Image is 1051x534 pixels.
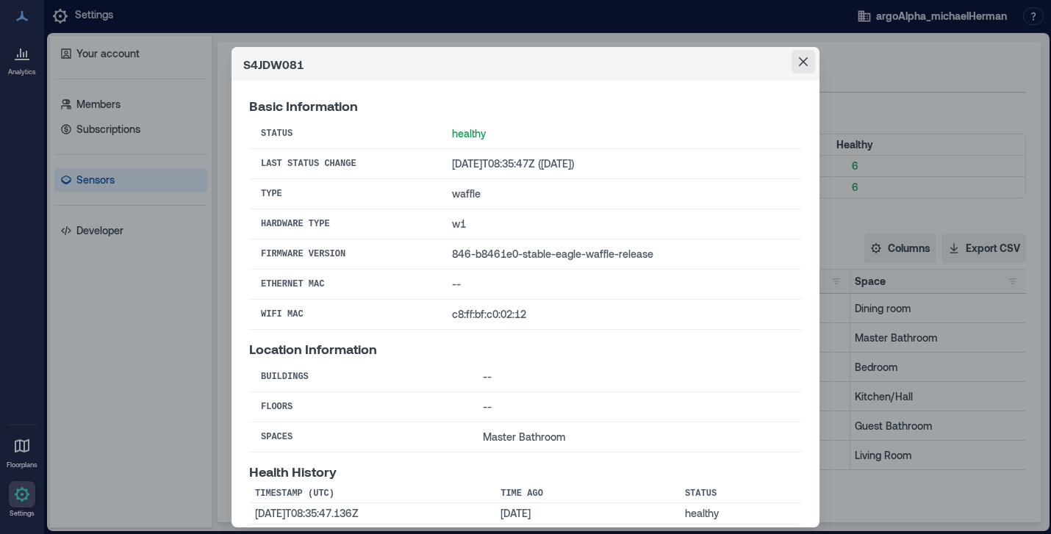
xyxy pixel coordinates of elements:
[440,119,802,149] td: healthy
[792,50,815,73] button: Close
[249,98,802,113] p: Basic Information
[679,503,802,524] td: healthy
[249,119,440,149] th: Status
[471,362,802,392] td: --
[495,485,679,503] th: Time Ago
[440,239,802,270] td: 846-b8461e0-stable-eagle-waffle-release
[249,362,471,392] th: Buildings
[249,300,440,330] th: WiFi MAC
[249,239,440,270] th: Firmware Version
[249,464,802,479] p: Health History
[249,270,440,300] th: Ethernet MAC
[440,300,802,330] td: c8:ff:bf:c0:02:12
[440,209,802,239] td: w1
[249,209,440,239] th: Hardware Type
[249,392,471,422] th: Floors
[232,47,819,81] header: S4JDW081
[440,270,802,300] td: --
[471,392,802,422] td: --
[679,485,802,503] th: Status
[471,422,802,452] td: Master Bathroom
[249,485,495,503] th: Timestamp (UTC)
[249,179,440,209] th: Type
[249,503,495,524] td: [DATE]T08:35:47.136Z
[495,503,679,524] td: [DATE]
[249,149,440,179] th: Last Status Change
[249,342,802,356] p: Location Information
[440,149,802,179] td: [DATE]T08:35:47Z ([DATE])
[249,422,471,452] th: Spaces
[440,179,802,209] td: waffle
